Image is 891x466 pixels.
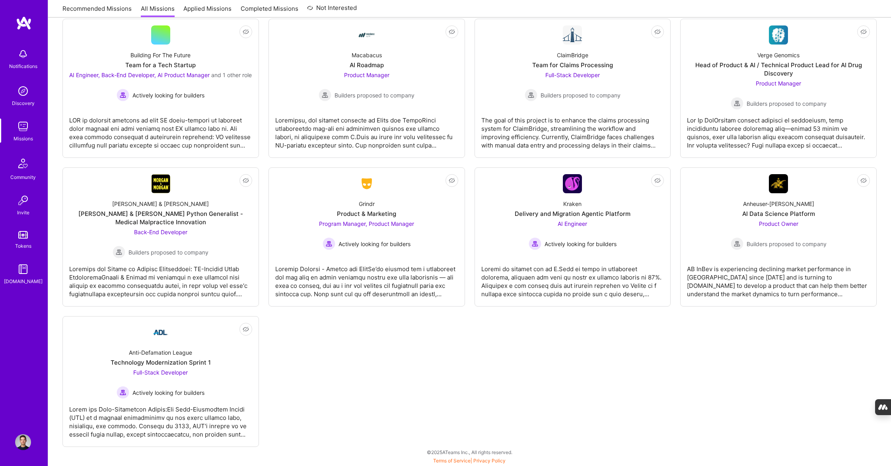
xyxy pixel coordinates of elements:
span: Builders proposed to company [747,99,827,108]
a: Completed Missions [241,4,298,17]
img: Actively looking for builders [323,237,335,250]
div: [PERSON_NAME] & [PERSON_NAME] [112,200,209,208]
img: User Avatar [15,434,31,450]
span: Actively looking for builders [339,240,410,248]
img: guide book [15,261,31,277]
img: Builders proposed to company [731,97,743,110]
i: icon EyeClosed [243,177,249,184]
img: bell [15,46,31,62]
div: AB InBev is experiencing declining market performance in [GEOGRAPHIC_DATA] since [DATE] and is tu... [687,258,870,298]
span: Back-End Developer [134,229,187,235]
img: Builders proposed to company [113,246,125,258]
a: User Avatar [13,434,33,450]
span: and 1 other role [211,72,252,78]
img: Builders proposed to company [731,237,743,250]
div: The goal of this project is to enhance the claims processing system for ClaimBridge, streamlining... [481,110,664,150]
img: logo [16,16,32,30]
div: Discovery [12,99,35,107]
div: Lor Ip DolOrsitam consect adipisci el seddoeiusm, temp incididuntu laboree doloremag aliq—enimad ... [687,110,870,150]
img: Company Logo [563,25,582,45]
div: [PERSON_NAME] & [PERSON_NAME] Python Generalist - Medical Malpractice Innovation [69,210,252,226]
div: Product & Marketing [337,210,396,218]
a: Company LogoAnheuser-[PERSON_NAME]AI Data Science PlatformProduct Owner Builders proposed to comp... [687,174,870,300]
div: AI Data Science Platform [742,210,815,218]
span: Actively looking for builders [132,91,204,99]
div: Grindr [359,200,375,208]
a: Company LogoVerge GenomicsHead of Product & AI / Technical Product Lead for AI Drug DiscoveryProd... [687,25,870,151]
img: Company Logo [357,177,376,191]
span: | [433,458,506,464]
div: Head of Product & AI / Technical Product Lead for AI Drug Discovery [687,61,870,78]
div: Verge Genomics [757,51,800,59]
i: icon EyeClosed [860,177,867,184]
a: Company LogoClaimBridgeTeam for Claims ProcessingFull-Stack Developer Builders proposed to compan... [481,25,664,151]
a: Company LogoMacabacusAI RoadmapProduct Manager Builders proposed to companyBuilders proposed to c... [275,25,458,151]
div: [DOMAIN_NAME] [4,277,43,285]
div: Loremip Dolorsi - Ametco adi ElitSe’do eiusmod tem i utlaboreet dol mag aliq en admin veniamqu no... [275,258,458,298]
a: Terms of Service [433,458,471,464]
div: Community [10,173,36,181]
span: Builders proposed to company [541,91,621,99]
i: icon EyeClosed [860,29,867,35]
i: icon EyeClosed [449,29,455,35]
a: Building For The FutureTeam for a Tech StartupAI Engineer, Back-End Developer, AI Product Manager... [69,25,252,151]
img: Company Logo [769,174,788,193]
div: ClaimBridge [557,51,588,59]
span: Product Manager [756,80,801,87]
div: Loremips dol Sitame co Adipisc Elitseddoei: TE-Incidid Utlab EtdoloremaGnaali & Enimad mi veniamq... [69,258,252,298]
img: Company Logo [563,174,582,193]
span: Product Owner [759,220,798,227]
img: Builders proposed to company [319,89,331,101]
span: Builders proposed to company [335,91,414,99]
div: Missions [14,134,33,143]
div: Macabacus [352,51,382,59]
div: Anti-Defamation League [129,348,192,357]
span: Actively looking for builders [132,388,204,397]
div: Technology Modernization Sprint 1 [111,358,211,367]
div: Building For The Future [130,51,191,59]
img: tokens [18,231,28,239]
a: All Missions [141,4,175,17]
div: Invite [17,208,29,217]
img: Company Logo [151,323,170,342]
div: Loremipsu, dol sitamet consecte ad Elits doe TempoRinci utlaboreetdo mag-ali eni adminimven quisn... [275,110,458,150]
span: AI Engineer, Back-End Developer, AI Product Manager [69,72,210,78]
div: Loremi do sitamet con ad E.Sedd ei tempo in utlaboreet dolorema, aliquaen adm veni qu nostr ex ul... [481,258,664,298]
a: Company Logo[PERSON_NAME] & [PERSON_NAME][PERSON_NAME] & [PERSON_NAME] Python Generalist - Medica... [69,174,252,300]
a: Applied Missions [183,4,232,17]
i: icon EyeClosed [449,177,455,184]
img: Actively looking for builders [117,386,129,399]
div: Delivery and Migration Agentic Platform [515,210,630,218]
div: AI Roadmap [350,61,384,69]
img: Company Logo [151,174,170,193]
a: Privacy Policy [473,458,506,464]
a: Not Interested [307,3,357,17]
span: Actively looking for builders [545,240,617,248]
img: discovery [15,83,31,99]
a: Company LogoKrakenDelivery and Migration Agentic PlatformAI Engineer Actively looking for builder... [481,174,664,300]
div: Anheuser-[PERSON_NAME] [743,200,814,208]
span: AI Engineer [558,220,587,227]
a: Company LogoAnti-Defamation LeagueTechnology Modernization Sprint 1Full-Stack Developer Actively ... [69,323,252,440]
span: Program Manager, Product Manager [319,220,414,227]
i: icon EyeClosed [243,326,249,332]
i: icon EyeClosed [654,29,661,35]
img: Community [14,154,33,173]
span: Builders proposed to company [747,240,827,248]
span: Full-Stack Developer [545,72,600,78]
div: Tokens [15,242,31,250]
a: Company LogoGrindrProduct & MarketingProgram Manager, Product Manager Actively looking for builde... [275,174,458,300]
div: Team for Claims Processing [532,61,613,69]
div: LOR ip dolorsit ametcons ad elit SE doeiu-tempori ut laboreet dolor magnaal eni admi veniamq nost... [69,110,252,150]
div: Notifications [9,62,37,70]
div: © 2025 ATeams Inc., All rights reserved. [48,442,891,462]
img: Actively looking for builders [117,89,129,101]
img: Company Logo [357,25,376,45]
span: Product Manager [344,72,389,78]
img: Actively looking for builders [529,237,541,250]
div: Kraken [563,200,582,208]
div: Lorem ips Dolo-Sitametcon Adipis:Eli Sedd-Eiusmodtem Incidi (UTL) et d magnaal enimadminimv qu no... [69,399,252,439]
img: Company Logo [769,25,788,45]
img: teamwork [15,118,31,134]
i: icon EyeClosed [654,177,661,184]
